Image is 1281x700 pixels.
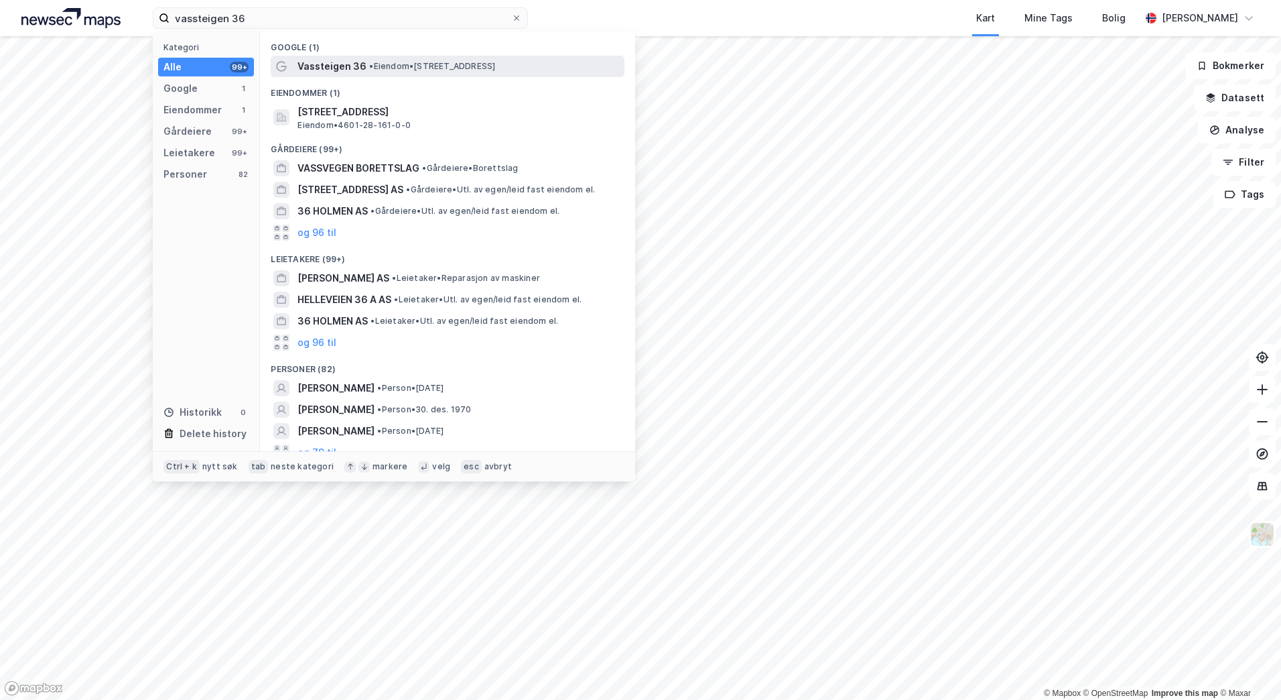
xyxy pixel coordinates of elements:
span: Eiendom • [STREET_ADDRESS] [369,61,495,72]
span: [STREET_ADDRESS] [297,104,619,120]
div: Delete history [180,426,247,442]
span: [PERSON_NAME] [297,402,375,418]
button: Bokmerker [1185,52,1276,79]
div: 1 [238,105,249,115]
div: Google [163,80,198,97]
div: Alle [163,59,182,75]
div: Gårdeiere [163,123,212,139]
span: • [377,383,381,393]
span: [PERSON_NAME] [297,380,375,396]
span: • [392,273,396,283]
span: • [370,206,375,216]
div: Kart [976,10,995,26]
span: Vassteigen 36 [297,58,366,74]
img: logo.a4113a55bc3d86da70a041830d287a7e.svg [21,8,121,28]
div: Ctrl + k [163,460,200,473]
div: Gårdeiere (99+) [260,133,635,158]
div: Historikk [163,404,222,420]
span: 36 HOLMEN AS [297,313,368,329]
div: Eiendommer (1) [260,77,635,101]
span: Gårdeiere • Utl. av egen/leid fast eiendom el. [370,206,559,217]
span: [PERSON_NAME] [297,423,375,439]
div: Kategori [163,42,254,52]
span: Person • [DATE] [377,426,444,436]
div: avbryt [484,461,512,472]
div: Mine Tags [1024,10,1073,26]
div: Eiendommer [163,102,222,118]
span: • [406,184,410,194]
div: Kontrollprogram for chat [1214,636,1281,700]
div: Personer [163,166,207,182]
span: [PERSON_NAME] AS [297,270,389,286]
span: [STREET_ADDRESS] AS [297,182,403,198]
span: • [394,294,398,304]
span: Gårdeiere • Utl. av egen/leid fast eiendom el. [406,184,595,195]
div: esc [461,460,482,473]
div: markere [373,461,407,472]
button: Datasett [1194,84,1276,111]
div: velg [432,461,450,472]
img: Z [1250,522,1275,547]
a: Improve this map [1152,689,1218,698]
div: 82 [238,169,249,180]
div: 99+ [230,148,249,158]
span: • [377,426,381,436]
span: Leietaker • Reparasjon av maskiner [392,273,540,284]
button: Filter [1211,149,1276,176]
iframe: Chat Widget [1214,636,1281,700]
a: OpenStreetMap [1083,689,1148,698]
div: 99+ [230,126,249,137]
span: • [369,61,373,71]
div: Leietakere (99+) [260,243,635,268]
input: Søk på adresse, matrikkel, gårdeiere, leietakere eller personer [170,8,511,28]
span: Gårdeiere • Borettslag [422,163,518,174]
div: [PERSON_NAME] [1162,10,1238,26]
div: Personer (82) [260,353,635,377]
a: Mapbox homepage [4,681,63,696]
button: og 79 til [297,445,336,461]
button: og 96 til [297,225,336,241]
a: Mapbox [1044,689,1081,698]
button: Tags [1213,181,1276,208]
div: Bolig [1102,10,1126,26]
div: tab [249,460,269,473]
span: • [377,404,381,414]
span: Leietaker • Utl. av egen/leid fast eiendom el. [394,294,582,305]
span: Eiendom • 4601-28-161-0-0 [297,120,411,131]
span: • [370,316,375,326]
span: 36 HOLMEN AS [297,203,368,219]
div: Google (1) [260,32,635,56]
div: 1 [238,83,249,94]
button: og 96 til [297,335,336,351]
div: 0 [238,407,249,418]
button: Analyse [1198,117,1276,143]
span: VASSVEGEN BORETTSLAG [297,160,419,176]
span: Person • 30. des. 1970 [377,404,471,415]
div: 99+ [230,62,249,72]
div: neste kategori [271,461,334,472]
span: Leietaker • Utl. av egen/leid fast eiendom el. [370,316,558,327]
div: Leietakere [163,145,215,161]
div: nytt søk [202,461,238,472]
span: • [422,163,426,173]
span: Person • [DATE] [377,383,444,394]
span: HELLEVEIEN 36 A AS [297,292,391,308]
